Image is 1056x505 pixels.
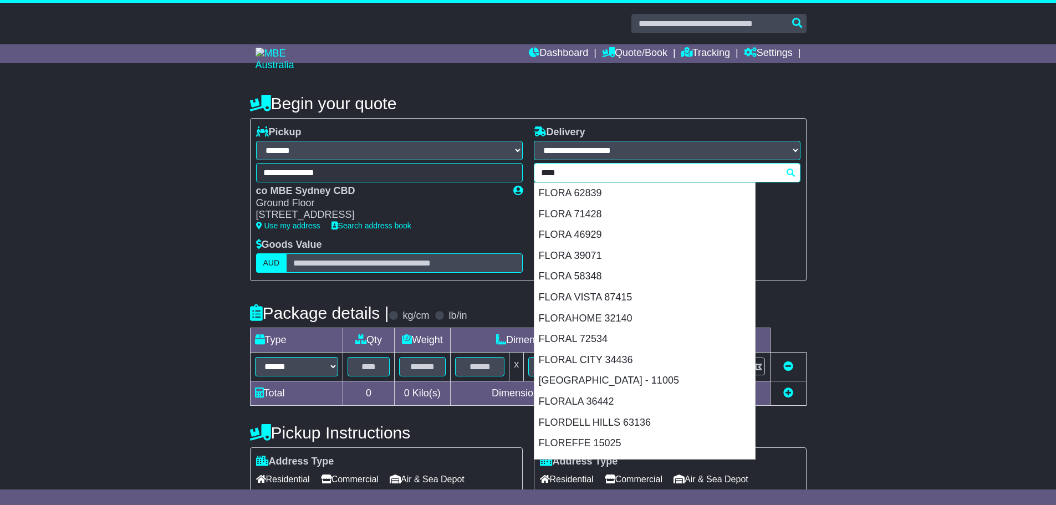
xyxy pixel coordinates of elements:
[250,424,523,442] h4: Pickup Instructions
[534,308,755,329] div: FLORAHOME 32140
[534,350,755,371] div: FLORAL CITY 34436
[331,221,411,230] a: Search address book
[256,221,320,230] a: Use my address
[534,126,585,139] label: Delivery
[534,433,755,454] div: FLOREFFE 15025
[402,310,429,322] label: kg/cm
[250,328,343,353] td: Type
[534,225,755,246] div: FLORA 46929
[390,471,465,488] span: Air & Sea Depot
[681,44,730,63] a: Tracking
[783,387,793,399] a: Add new item
[534,246,755,267] div: FLORA 39071
[256,239,322,251] label: Goods Value
[602,44,667,63] a: Quote/Book
[256,209,502,221] div: [STREET_ADDRESS]
[534,287,755,308] div: FLORA VISTA 87415
[256,253,287,273] label: AUD
[529,44,588,63] a: Dashboard
[256,126,302,139] label: Pickup
[540,471,594,488] span: Residential
[394,328,450,353] td: Weight
[534,329,755,350] div: FLORAL 72534
[404,387,410,399] span: 0
[540,456,618,468] label: Address Type
[256,471,310,488] span: Residential
[450,328,656,353] td: Dimensions (L x W x H)
[783,361,793,372] a: Remove this item
[534,266,755,287] div: FLORA 58348
[674,471,748,488] span: Air & Sea Depot
[343,381,395,406] td: 0
[534,163,800,182] typeahead: Please provide city
[534,454,755,475] div: [PERSON_NAME] 29501 - 29506
[534,204,755,225] div: FLORA 71428
[534,370,755,391] div: [GEOGRAPHIC_DATA] - 11005
[250,94,807,113] h4: Begin your quote
[534,391,755,412] div: FLORALA 36442
[509,353,524,381] td: x
[448,310,467,322] label: lb/in
[343,328,395,353] td: Qty
[256,185,502,197] div: co MBE Sydney CBD
[534,412,755,433] div: FLORDELL HILLS 63136
[250,304,389,322] h4: Package details |
[250,381,343,406] td: Total
[450,381,656,406] td: Dimensions in Centimetre(s)
[605,471,662,488] span: Commercial
[256,456,334,468] label: Address Type
[321,471,379,488] span: Commercial
[744,44,793,63] a: Settings
[394,381,450,406] td: Kilo(s)
[256,197,502,210] div: Ground Floor
[534,183,755,204] div: FLORA 62839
